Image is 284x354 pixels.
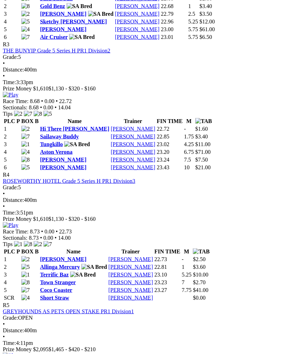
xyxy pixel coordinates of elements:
[193,295,205,301] span: $0.00
[200,26,215,32] span: $61.00
[3,229,28,234] span: Race Time:
[64,141,90,148] img: SA Bred
[40,149,73,155] a: Aston Verona
[111,164,155,170] a: [PERSON_NAME]
[30,229,40,234] span: 8.73
[184,157,191,163] text: 7.5
[188,3,191,9] text: 1
[3,210,16,216] span: Time:
[3,48,110,54] a: THE BUNYIP Grade 5 Series H PR1 Division2
[4,3,20,10] td: 2
[40,272,69,278] a: Terrific Baz
[156,149,183,156] td: 23.20
[40,248,107,255] th: Name
[115,26,160,32] a: [PERSON_NAME]
[69,34,95,40] img: SA Bred
[40,256,86,262] a: [PERSON_NAME]
[35,249,39,254] span: B
[40,157,86,163] a: [PERSON_NAME]
[156,118,183,125] th: FIN TIME
[193,272,208,278] span: $10.00
[195,126,208,132] span: $1.60
[4,156,20,163] td: 5
[21,272,30,278] img: 1
[188,19,198,25] text: 5.25
[4,18,20,25] td: 4
[40,287,72,293] a: Coco Coaster
[4,141,20,148] td: 3
[154,287,181,294] td: 23.27
[59,98,72,104] span: 22.72
[195,164,211,170] span: $21.00
[195,118,212,124] img: TAB
[200,11,212,17] span: $3.50
[40,164,86,170] a: [PERSON_NAME]
[45,229,54,234] span: 0.00
[21,164,30,171] img: 5
[16,118,20,124] span: P
[182,287,191,293] text: 7.75
[156,125,183,132] td: 22.72
[81,264,107,270] img: SA Bred
[3,172,9,178] span: R4
[182,264,184,270] text: 1
[188,26,198,32] text: 5.75
[188,34,198,40] text: 5.75
[3,184,281,191] div: 5
[184,134,194,139] text: 1.75
[3,315,18,321] span: Grade:
[43,104,53,110] span: 0.00
[16,249,20,254] span: P
[154,264,181,271] td: 22.81
[40,141,63,147] a: Tungkillo
[56,98,58,104] span: •
[40,11,86,17] a: [PERSON_NAME]
[58,104,70,110] span: 14.04
[3,67,24,73] span: Distance:
[3,203,5,209] span: •
[21,3,30,9] img: 8
[40,3,65,9] a: Gold Benz
[108,248,153,255] th: Trainer
[156,141,183,148] td: 23.02
[184,126,186,132] text: -
[3,210,281,216] div: 3:51pm
[4,264,20,271] td: 2
[182,256,183,262] text: -
[21,34,30,40] img: 7
[3,340,16,346] span: Time:
[4,287,20,294] td: 5
[59,229,72,234] span: 22.73
[3,41,9,47] span: R3
[195,141,210,147] span: $11.00
[21,134,30,140] img: 7
[40,118,110,125] th: Name
[108,295,153,301] a: [PERSON_NAME]
[21,256,30,263] img: 2
[29,235,39,241] span: 8.73
[193,256,205,262] span: $2.50
[21,295,30,301] img: 4
[3,327,281,334] div: 400m
[3,346,281,353] div: Prize Money $2,095
[4,294,20,301] td: SCR
[111,126,155,132] a: [PERSON_NAME]
[21,11,30,17] img: 2
[56,229,58,234] span: •
[21,287,30,293] img: 7
[3,191,5,197] span: •
[3,178,135,184] a: ROSEWORTHY HOTEL Grade 5 Series H PR1 Division3
[3,241,13,247] span: Tips
[4,149,20,156] td: 4
[43,235,53,241] span: 0.00
[40,19,107,25] a: Sketchy [PERSON_NAME]
[111,149,155,155] a: [PERSON_NAME]
[21,26,30,33] img: 4
[195,134,208,139] span: $3.40
[161,34,187,41] td: 23.01
[161,11,187,18] td: 22.79
[110,118,156,125] th: Trainer
[161,18,187,25] td: 22.96
[156,156,183,163] td: 23.24
[3,79,281,86] div: 3:33pm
